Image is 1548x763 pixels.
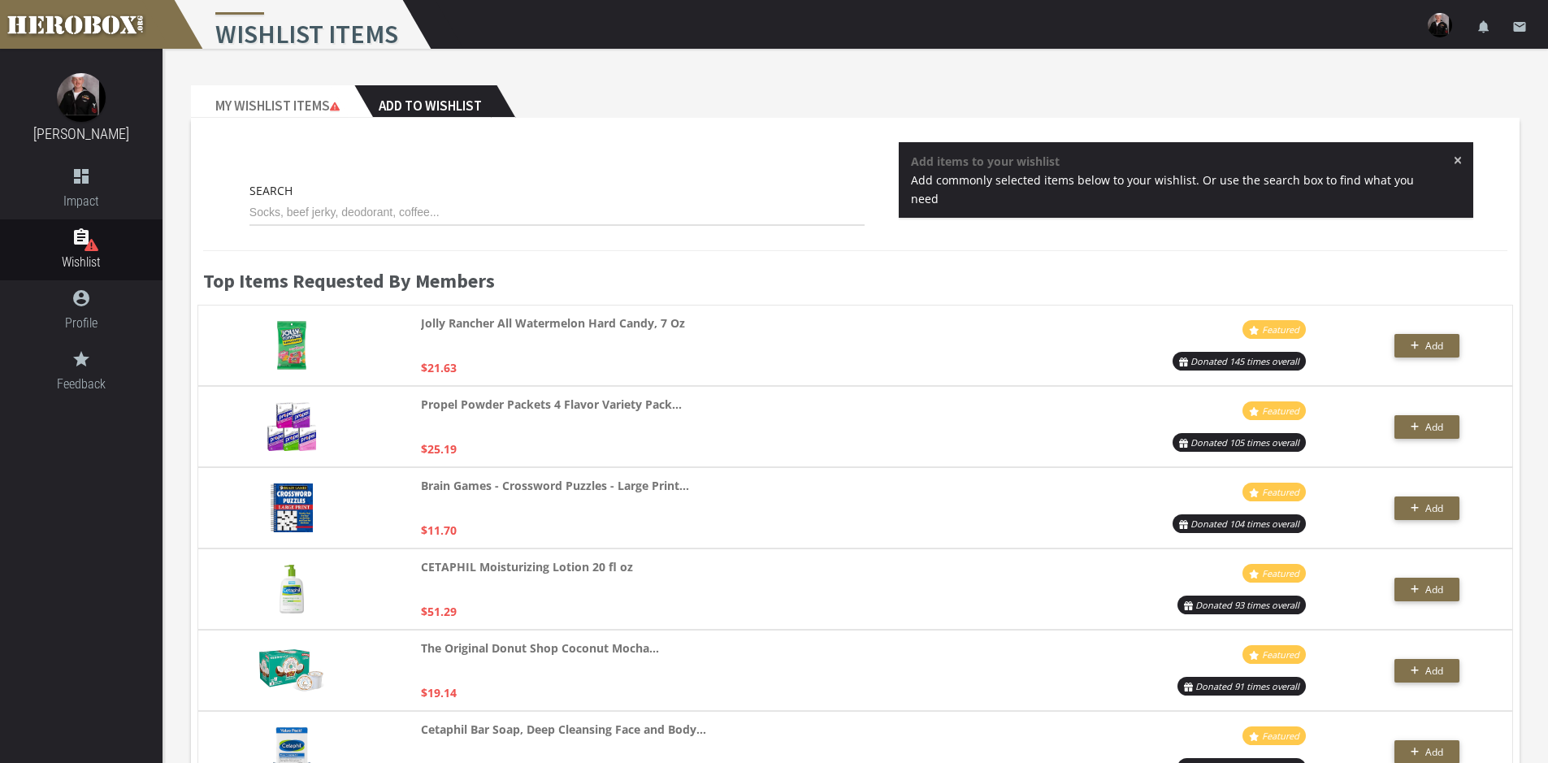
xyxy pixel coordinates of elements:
[421,602,457,621] p: $51.29
[249,200,865,226] input: Socks, beef jerky, deodorant, coffee...
[72,228,91,247] i: assignment
[57,73,106,122] img: image
[267,402,316,451] img: 91gScnlf+aL._AC_UL320_.jpg
[421,440,457,458] p: $25.19
[911,172,1414,206] span: Add commonly selected items below to your wishlist. Or use the search box to find what you need
[421,521,457,540] p: $11.70
[1425,501,1443,515] span: Add
[1394,496,1459,520] button: Add
[259,649,324,691] img: 719qGslQ8gL._AC_UL320_.jpg
[354,85,496,118] h2: Add to Wishlist
[1262,567,1299,579] i: Featured
[1394,334,1459,358] button: Add
[1425,664,1443,678] span: Add
[1195,680,1299,692] i: Donated 91 times overall
[1454,152,1463,168] span: ×
[899,142,1473,234] div: Add items to your wishlist
[421,314,685,332] strong: Jolly Rancher All Watermelon Hard Candy, 7 Oz
[191,85,354,118] h2: My Wishlist Items
[1190,518,1299,530] i: Donated 104 times overall
[421,557,633,576] strong: CETAPHIL Moisturizing Lotion 20 fl oz
[1262,323,1299,336] i: Featured
[1425,339,1443,353] span: Add
[280,565,303,613] img: 71SHZyi-qyL._AC_UL320_.jpg
[421,639,659,657] strong: The Original Donut Shop Coconut Mocha...
[203,268,495,293] b: Top Items Requested By Members
[1425,745,1443,759] span: Add
[1425,583,1443,596] span: Add
[1190,355,1299,367] i: Donated 145 times overall
[1394,578,1459,601] button: Add
[1476,20,1491,34] i: notifications
[1428,13,1452,37] img: user-image
[421,358,457,377] p: $21.63
[33,125,129,142] a: [PERSON_NAME]
[249,181,293,200] label: Search
[277,321,306,370] img: 6136dc53tFL._AC_UL320_.jpg
[1512,20,1527,34] i: email
[271,483,314,532] img: 71zthTBbwTL._AC_UL320_.jpg
[1425,420,1443,434] span: Add
[1262,486,1299,498] i: Featured
[1394,415,1459,439] button: Add
[421,720,706,739] strong: Cetaphil Bar Soap, Deep Cleansing Face and Body...
[421,395,682,414] strong: Propel Powder Packets 4 Flavor Variety Pack...
[421,476,689,495] strong: Brain Games - Crossword Puzzles - Large Print...
[1262,648,1299,661] i: Featured
[911,154,1060,169] strong: Add items to your wishlist
[421,683,457,702] p: $19.14
[1262,730,1299,742] i: Featured
[1262,405,1299,417] i: Featured
[1190,436,1299,449] i: Donated 105 times overall
[1394,659,1459,683] button: Add
[1195,599,1299,611] i: Donated 93 times overall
